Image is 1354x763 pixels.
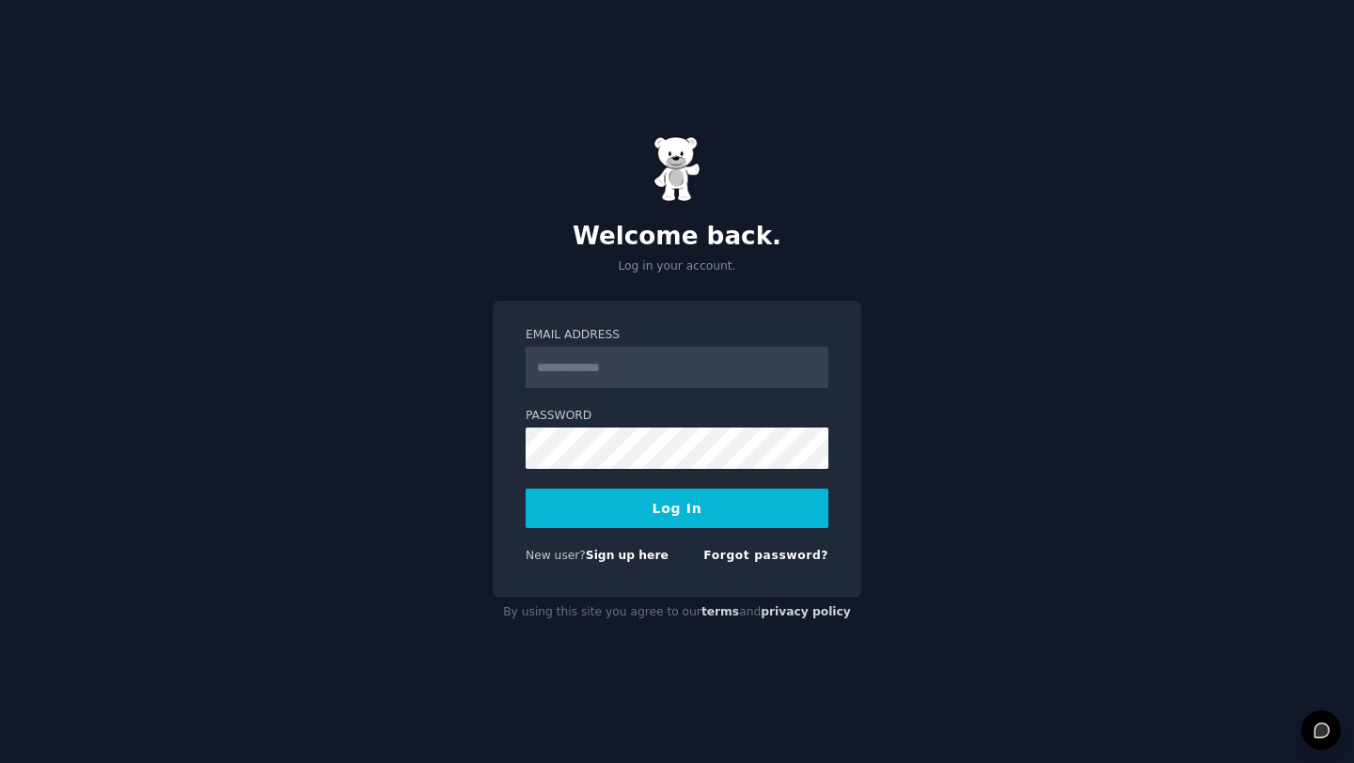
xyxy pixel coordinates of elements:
[493,258,861,275] p: Log in your account.
[761,605,851,618] a: privacy policy
[493,598,861,628] div: By using this site you agree to our and
[493,222,861,252] h2: Welcome back.
[703,549,828,562] a: Forgot password?
[586,549,669,562] a: Sign up here
[526,489,828,528] button: Log In
[526,549,586,562] span: New user?
[526,327,828,344] label: Email Address
[526,408,828,425] label: Password
[701,605,739,618] a: terms
[653,136,701,202] img: Gummy Bear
